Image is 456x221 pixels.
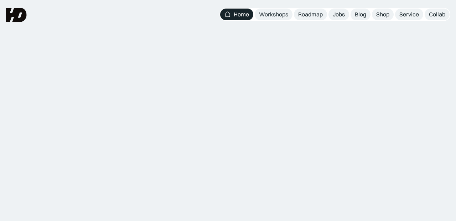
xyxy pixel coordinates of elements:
[234,11,249,18] div: Home
[259,11,288,18] div: Workshops
[255,9,292,20] a: Workshops
[333,11,345,18] div: Jobs
[294,9,327,20] a: Roadmap
[429,11,445,18] div: Collab
[399,11,419,18] div: Service
[395,9,423,20] a: Service
[351,9,370,20] a: Blog
[372,9,394,20] a: Shop
[425,9,450,20] a: Collab
[298,11,323,18] div: Roadmap
[355,11,366,18] div: Blog
[328,9,349,20] a: Jobs
[376,11,389,18] div: Shop
[220,9,253,20] a: Home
